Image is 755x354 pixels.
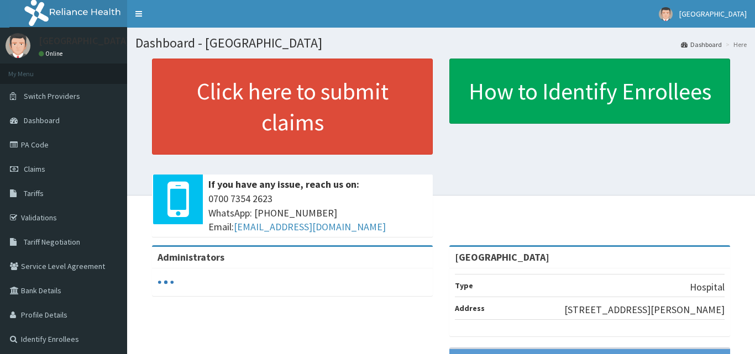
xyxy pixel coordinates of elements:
a: How to Identify Enrollees [449,59,730,124]
a: Dashboard [681,40,722,49]
b: Administrators [158,251,224,263]
span: Switch Providers [24,91,80,101]
span: Tariffs [24,188,44,198]
span: [GEOGRAPHIC_DATA] [679,9,747,19]
span: Tariff Negotiation [24,237,80,247]
span: Dashboard [24,115,60,125]
b: If you have any issue, reach us on: [208,178,359,191]
span: 0700 7354 2623 WhatsApp: [PHONE_NUMBER] Email: [208,192,427,234]
span: Claims [24,164,45,174]
strong: [GEOGRAPHIC_DATA] [455,251,549,263]
svg: audio-loading [158,274,174,290]
li: Here [723,40,747,49]
b: Type [455,281,473,290]
p: Hospital [690,280,725,294]
p: [STREET_ADDRESS][PERSON_NAME] [564,303,725,317]
img: User Image [659,7,673,21]
p: [GEOGRAPHIC_DATA] [39,36,130,46]
b: Address [455,303,485,313]
a: Online [39,50,65,57]
a: Click here to submit claims [152,59,433,155]
img: User Image [6,33,30,58]
h1: Dashboard - [GEOGRAPHIC_DATA] [135,36,747,50]
a: [EMAIL_ADDRESS][DOMAIN_NAME] [234,220,386,233]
